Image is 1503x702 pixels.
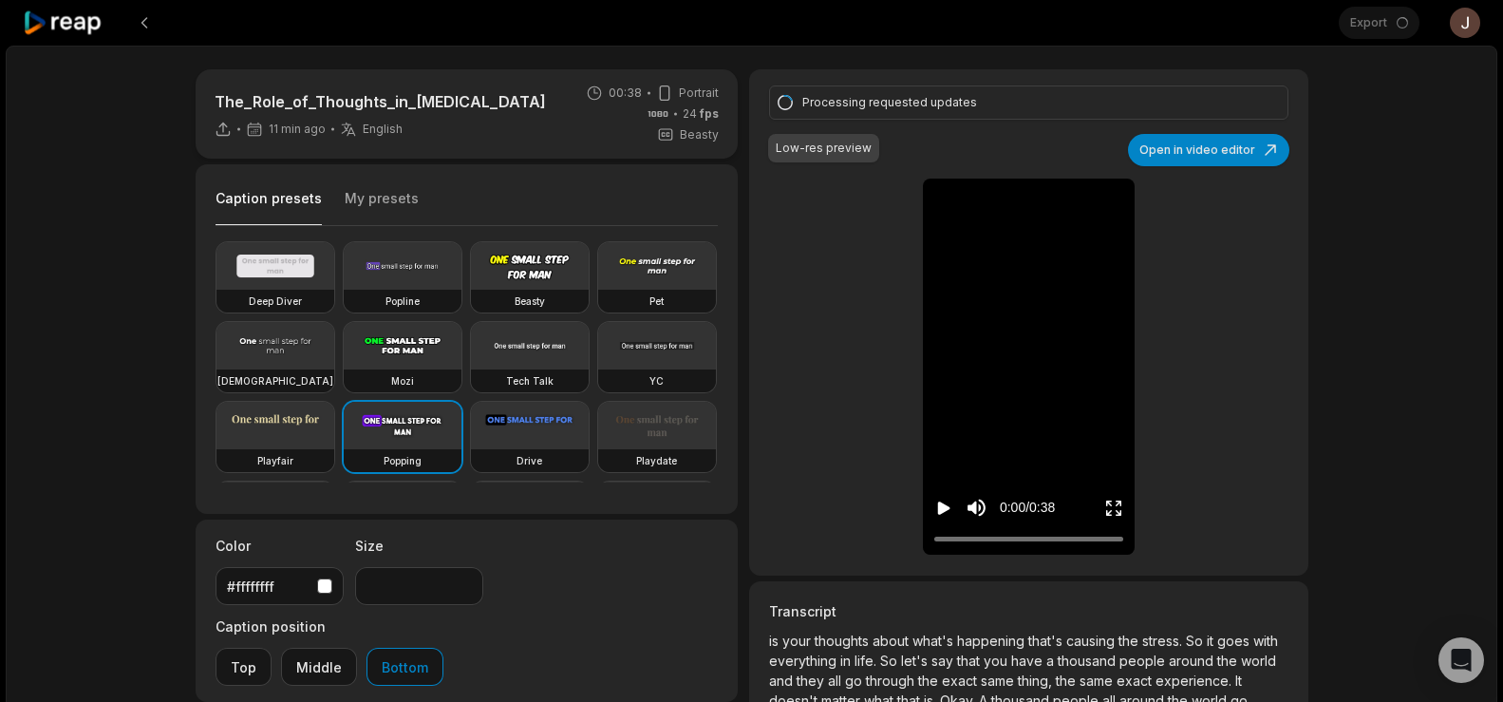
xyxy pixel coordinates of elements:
span: your [782,633,815,649]
span: the [1217,653,1241,669]
h3: Deep Diver [249,294,302,309]
h3: [DEMOGRAPHIC_DATA] [217,373,333,389]
span: is [769,633,782,649]
h3: Playdate [636,453,677,468]
button: Top [216,648,272,686]
span: it [1207,633,1217,649]
span: all [828,673,845,689]
h3: YC [649,373,664,389]
button: Open in video editor [1128,134,1289,166]
span: the [918,673,942,689]
span: what's [912,633,957,649]
div: #ffffffff [227,577,310,597]
button: My presets [345,189,419,225]
span: the [1056,673,1080,689]
span: So [1186,633,1207,649]
button: Play video [934,490,953,525]
span: go [845,673,866,689]
span: Beasty [680,126,719,143]
h3: Transcript [769,601,1287,621]
span: English [363,122,403,137]
span: a [1046,653,1058,669]
span: thousand [1058,653,1119,669]
span: causing [1066,633,1118,649]
span: exact [942,673,981,689]
span: everything [769,653,840,669]
button: #ffffffff [216,567,344,605]
button: Middle [281,648,357,686]
span: fps [700,106,719,121]
h3: Tech Talk [506,373,554,389]
span: stress. [1142,633,1186,649]
label: Caption position [216,617,443,636]
div: 0:00 / 0:38 [1000,498,1055,518]
span: let's [901,653,931,669]
span: the [1118,633,1142,649]
span: that [957,653,984,669]
span: 00:38 [609,85,642,102]
span: around [1169,653,1217,669]
span: that's [1028,633,1066,649]
span: same [981,673,1018,689]
span: same [1080,673,1117,689]
span: experience. [1155,673,1235,689]
span: have [1011,653,1046,669]
span: goes [1217,633,1253,649]
h3: Playfair [257,453,293,468]
span: in [840,653,855,669]
div: Low-res preview [776,140,872,157]
span: It [1235,673,1242,689]
span: life. [855,653,880,669]
h3: Beasty [515,294,545,309]
span: thoughts [815,633,873,649]
span: So [880,653,901,669]
button: Caption presets [216,189,322,226]
div: Processing requested updates [802,94,1249,111]
span: people [1119,653,1169,669]
h3: Pet [649,294,664,309]
h3: Mozi [391,373,414,389]
span: say [931,653,957,669]
div: Open Intercom Messenger [1438,637,1484,683]
span: 24 [683,105,719,123]
button: Bottom [366,648,443,686]
h3: Popline [385,294,420,309]
span: thing, [1018,673,1056,689]
h3: Drive [517,453,542,468]
span: they [797,673,828,689]
span: 11 min ago [269,122,326,137]
label: Size [355,536,483,556]
span: you [984,653,1011,669]
span: world [1241,653,1276,669]
span: through [866,673,918,689]
label: Color [216,536,344,556]
span: exact [1117,673,1155,689]
p: The_Role_of_Thoughts_in_[MEDICAL_DATA] [215,90,546,113]
h3: Popping [384,453,422,468]
button: Enter Fullscreen [1104,490,1123,525]
span: with [1253,633,1278,649]
span: and [769,673,797,689]
span: Portrait [679,85,719,102]
span: happening [957,633,1028,649]
span: about [873,633,912,649]
button: Mute sound [965,496,988,520]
